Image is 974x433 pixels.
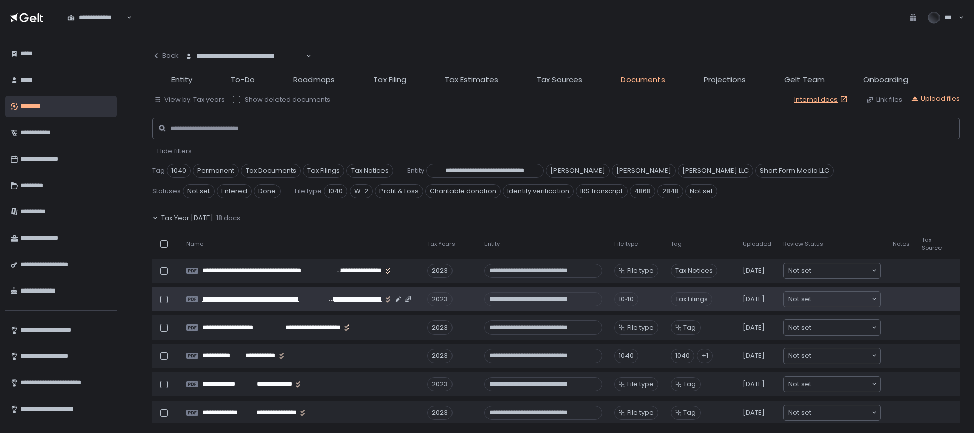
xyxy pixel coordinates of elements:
[784,263,880,278] div: Search for option
[427,349,453,363] div: 2023
[612,164,676,178] span: [PERSON_NAME]
[743,323,765,332] span: [DATE]
[784,377,880,392] div: Search for option
[866,95,902,104] button: Link files
[503,184,574,198] span: Identity verification
[783,240,823,248] span: Review Status
[231,74,255,86] span: To-Do
[788,379,811,389] span: Not set
[811,351,871,361] input: Search for option
[788,351,811,361] span: Not set
[743,240,771,248] span: Uploaded
[794,95,850,104] a: Internal docs
[375,184,423,198] span: Profit & Loss
[154,95,225,104] button: View by: Tax years
[614,240,638,248] span: File type
[350,184,373,198] span: W-2
[627,380,654,389] span: File type
[683,408,696,417] span: Tag
[788,294,811,304] span: Not set
[743,295,765,304] span: [DATE]
[152,166,165,175] span: Tag
[614,292,638,306] div: 1040
[193,164,239,178] span: Permanent
[922,236,942,251] span: Tax Source
[811,294,871,304] input: Search for option
[171,74,192,86] span: Entity
[685,184,717,198] span: Not set
[863,74,908,86] span: Onboarding
[407,166,424,175] span: Entity
[241,164,301,178] span: Tax Documents
[295,187,322,196] span: File type
[427,377,453,391] div: 2023
[152,187,181,196] span: Statuses
[788,266,811,276] span: Not set
[425,184,501,198] span: Charitable donation
[811,379,871,389] input: Search for option
[427,264,453,278] div: 2023
[216,213,240,223] span: 18 docs
[61,7,132,28] div: Search for option
[671,240,682,248] span: Tag
[671,264,717,278] span: Tax Notices
[784,348,880,364] div: Search for option
[293,74,335,86] span: Roadmaps
[671,292,712,306] span: Tax Filings
[893,240,910,248] span: Notes
[324,184,347,198] span: 1040
[161,213,213,223] span: Tax Year [DATE]
[217,184,252,198] span: Entered
[683,323,696,332] span: Tag
[743,380,765,389] span: [DATE]
[811,266,871,276] input: Search for option
[811,408,871,418] input: Search for option
[657,184,683,198] span: 2848
[627,323,654,332] span: File type
[630,184,655,198] span: 4868
[678,164,753,178] span: [PERSON_NAME] LLC
[152,146,192,156] span: - Hide filters
[755,164,834,178] span: Short Form Media LLC
[546,164,610,178] span: [PERSON_NAME]
[704,74,746,86] span: Projections
[911,94,960,103] button: Upload files
[788,322,811,333] span: Not set
[621,74,665,86] span: Documents
[427,320,453,335] div: 2023
[427,240,455,248] span: Tax Years
[186,240,203,248] span: Name
[303,164,344,178] span: Tax Filings
[445,74,498,86] span: Tax Estimates
[683,380,696,389] span: Tag
[537,74,582,86] span: Tax Sources
[152,46,179,66] button: Back
[346,164,393,178] span: Tax Notices
[183,184,215,198] span: Not set
[784,74,825,86] span: Gelt Team
[167,164,191,178] span: 1040
[784,320,880,335] div: Search for option
[784,292,880,307] div: Search for option
[179,46,311,67] div: Search for option
[811,322,871,333] input: Search for option
[254,184,281,198] span: Done
[743,408,765,417] span: [DATE]
[743,351,765,360] span: [DATE]
[788,408,811,418] span: Not set
[427,292,453,306] div: 2023
[627,266,654,275] span: File type
[627,408,654,417] span: File type
[576,184,628,198] span: IRS transcript
[743,266,765,275] span: [DATE]
[484,240,500,248] span: Entity
[614,349,638,363] div: 1040
[697,349,713,363] span: +1
[784,405,880,420] div: Search for option
[671,349,694,363] span: 1040
[125,13,126,23] input: Search for option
